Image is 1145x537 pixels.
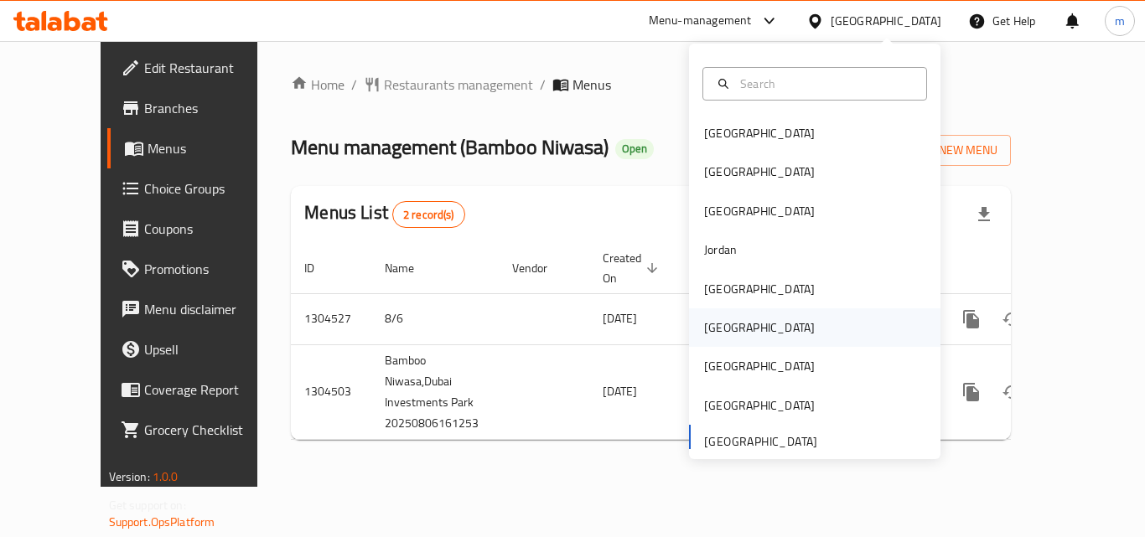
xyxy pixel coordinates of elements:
[371,293,499,344] td: 8/6
[371,344,499,439] td: Bamboo Niwasa,Dubai Investments Park 20250806161253
[704,240,737,259] div: Jordan
[704,202,815,220] div: [GEOGRAPHIC_DATA]
[951,299,992,339] button: more
[304,258,336,278] span: ID
[704,318,815,337] div: [GEOGRAPHIC_DATA]
[603,248,663,288] span: Created On
[384,75,533,95] span: Restaurants management
[364,75,533,95] a: Restaurants management
[385,258,436,278] span: Name
[992,372,1032,412] button: Change Status
[615,142,654,156] span: Open
[107,329,292,369] a: Upsell
[107,289,292,329] a: Menu disclaimer
[291,344,371,439] td: 1304503
[291,75,345,95] a: Home
[107,168,292,209] a: Choice Groups
[153,466,179,488] span: 1.0.0
[109,494,186,516] span: Get support on:
[392,201,465,228] div: Total records count
[704,280,815,298] div: [GEOGRAPHIC_DATA]
[704,124,815,142] div: [GEOGRAPHIC_DATA]
[144,299,278,319] span: Menu disclaimer
[615,139,654,159] div: Open
[109,511,215,533] a: Support.OpsPlatform
[603,380,637,402] span: [DATE]
[512,258,569,278] span: Vendor
[144,339,278,359] span: Upsell
[144,98,278,118] span: Branches
[964,194,1004,235] div: Export file
[351,75,357,95] li: /
[572,75,611,95] span: Menus
[894,140,997,161] span: Add New Menu
[704,396,815,415] div: [GEOGRAPHIC_DATA]
[540,75,546,95] li: /
[291,75,1011,95] nav: breadcrumb
[603,307,637,329] span: [DATE]
[144,259,278,279] span: Promotions
[831,12,941,30] div: [GEOGRAPHIC_DATA]
[704,357,815,375] div: [GEOGRAPHIC_DATA]
[304,200,464,228] h2: Menus List
[144,58,278,78] span: Edit Restaurant
[107,249,292,289] a: Promotions
[992,299,1032,339] button: Change Status
[649,11,752,31] div: Menu-management
[144,178,278,199] span: Choice Groups
[291,293,371,344] td: 1304527
[107,48,292,88] a: Edit Restaurant
[881,135,1011,166] button: Add New Menu
[291,128,609,166] span: Menu management ( Bamboo Niwasa )
[107,128,292,168] a: Menus
[704,163,815,181] div: [GEOGRAPHIC_DATA]
[1115,12,1125,30] span: m
[144,420,278,440] span: Grocery Checklist
[148,138,278,158] span: Menus
[393,207,464,223] span: 2 record(s)
[107,369,292,410] a: Coverage Report
[107,88,292,128] a: Branches
[951,372,992,412] button: more
[144,380,278,400] span: Coverage Report
[144,219,278,239] span: Coupons
[733,75,916,93] input: Search
[109,466,150,488] span: Version:
[107,410,292,450] a: Grocery Checklist
[107,209,292,249] a: Coupons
